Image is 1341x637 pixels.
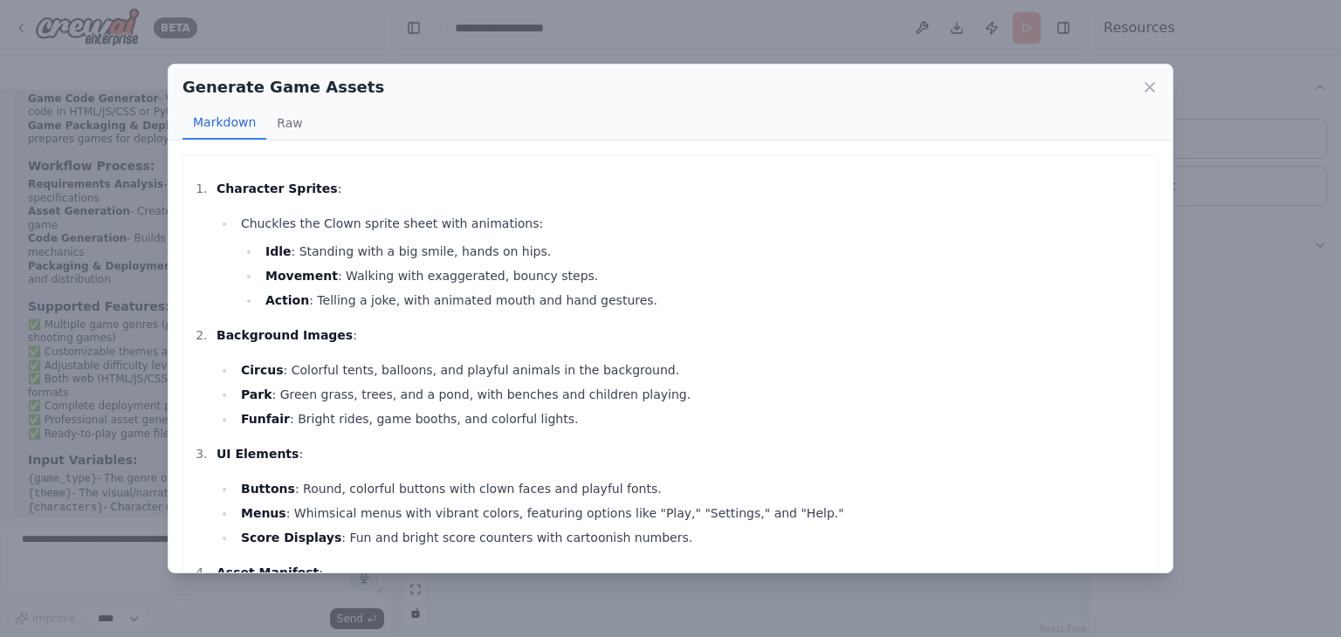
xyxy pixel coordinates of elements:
strong: Movement [265,269,338,283]
strong: Character Sprites [217,182,338,195]
strong: Score Displays [241,531,341,545]
p: : [217,325,1149,346]
strong: Funfair [241,412,290,426]
li: : Colorful tents, balloons, and playful animals in the background. [236,360,1149,380]
li: : Standing with a big smile, hands on hips. [260,241,1149,262]
h2: Generate Game Assets [182,75,384,99]
strong: Menus [241,506,286,520]
strong: Idle [265,244,292,258]
button: Markdown [182,106,266,140]
strong: Park [241,387,272,401]
p: : [217,178,1149,199]
li: Chuckles the Clown sprite sheet with animations: [236,213,1149,311]
li: : Fun and bright score counters with cartoonish numbers. [236,527,1149,548]
li: : Telling a joke, with animated mouth and hand gestures. [260,290,1149,311]
p: : [217,562,1149,583]
p: : [217,443,1149,464]
button: Raw [266,106,313,140]
li: : Round, colorful buttons with clown faces and playful fonts. [236,478,1149,499]
li: : Bright rides, game booths, and colorful lights. [236,408,1149,429]
strong: Action [265,293,309,307]
strong: Circus [241,363,284,377]
li: : Whimsical menus with vibrant colors, featuring options like "Play," "Settings," and "Help." [236,503,1149,524]
li: : Green grass, trees, and a pond, with benches and children playing. [236,384,1149,405]
strong: UI Elements [217,447,299,461]
strong: Background Images [217,328,353,342]
li: : Walking with exaggerated, bouncy steps. [260,265,1149,286]
strong: Buttons [241,482,295,496]
strong: Asset Manifest [217,565,319,579]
